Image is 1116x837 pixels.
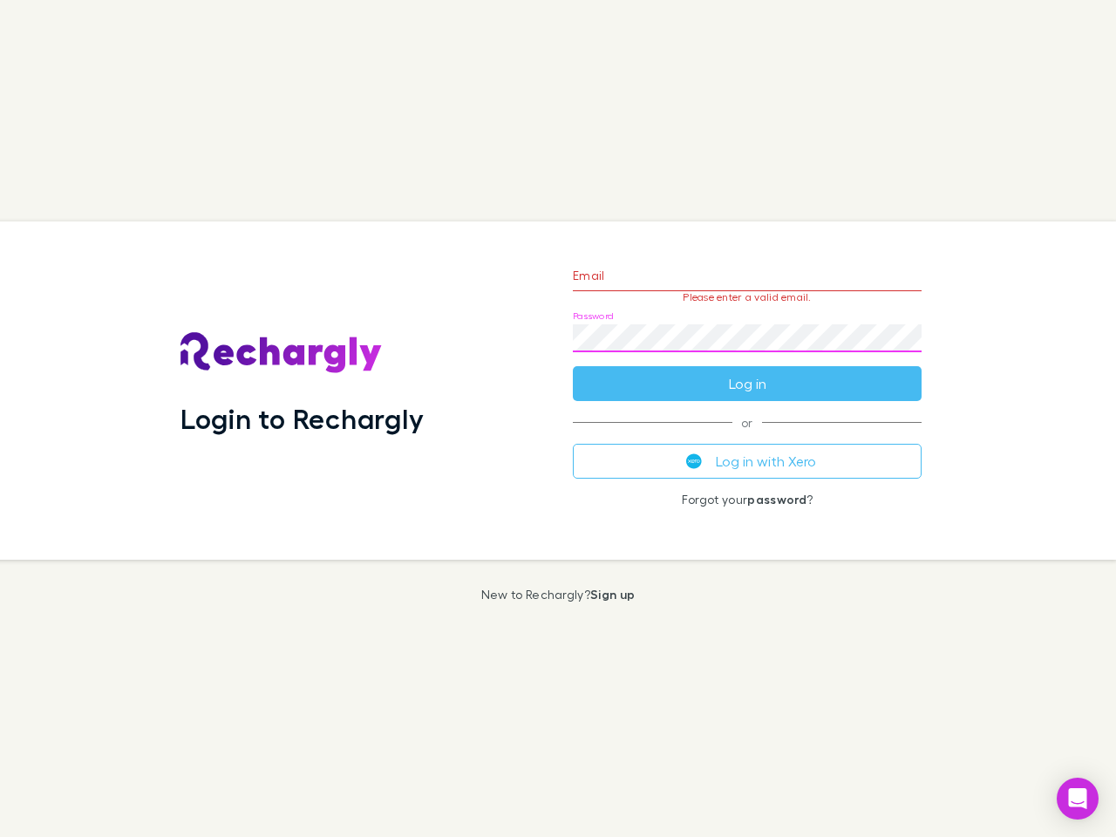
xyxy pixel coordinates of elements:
[1057,778,1099,820] div: Open Intercom Messenger
[573,291,922,303] p: Please enter a valid email.
[590,587,635,602] a: Sign up
[180,332,383,374] img: Rechargly's Logo
[573,422,922,423] span: or
[573,493,922,507] p: Forgot your ?
[573,366,922,401] button: Log in
[180,402,424,435] h1: Login to Rechargly
[573,444,922,479] button: Log in with Xero
[481,588,636,602] p: New to Rechargly?
[686,453,702,469] img: Xero's logo
[747,492,806,507] a: password
[573,310,614,323] label: Password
